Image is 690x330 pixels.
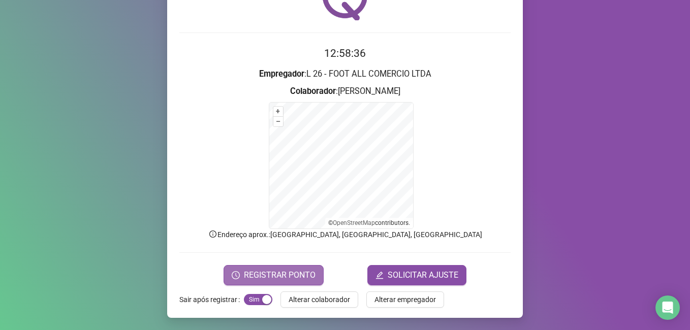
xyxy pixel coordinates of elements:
[374,294,436,305] span: Alterar empregador
[324,47,366,59] time: 12:58:36
[375,271,384,279] span: edit
[259,69,304,79] strong: Empregador
[179,85,511,98] h3: : [PERSON_NAME]
[367,265,466,285] button: editSOLICITAR AJUSTE
[280,291,358,308] button: Alterar colaborador
[388,269,458,281] span: SOLICITAR AJUSTE
[232,271,240,279] span: clock-circle
[224,265,324,285] button: REGISTRAR PONTO
[366,291,444,308] button: Alterar empregador
[328,219,410,226] li: © contributors.
[289,294,350,305] span: Alterar colaborador
[179,68,511,81] h3: : L 26 - FOOT ALL COMERCIO LTDA
[333,219,375,226] a: OpenStreetMap
[273,117,283,126] button: –
[290,86,336,96] strong: Colaborador
[179,229,511,240] p: Endereço aprox. : [GEOGRAPHIC_DATA], [GEOGRAPHIC_DATA], [GEOGRAPHIC_DATA]
[655,295,680,320] div: Open Intercom Messenger
[244,269,316,281] span: REGISTRAR PONTO
[179,291,244,308] label: Sair após registrar
[273,107,283,116] button: +
[208,229,217,239] span: info-circle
